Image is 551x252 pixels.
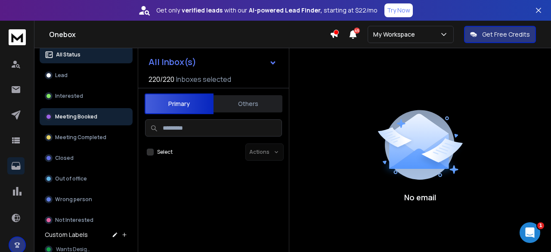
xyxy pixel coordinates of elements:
[55,217,93,224] p: Not Interested
[55,113,97,120] p: Meeting Booked
[404,191,436,203] p: No email
[45,230,88,239] h3: Custom Labels
[249,6,322,15] strong: AI-powered Lead Finder,
[40,212,133,229] button: Not Interested
[55,196,92,203] p: Wrong person
[482,30,530,39] p: Get Free Credits
[157,149,173,156] label: Select
[9,29,26,45] img: logo
[156,6,378,15] p: Get only with our starting at $22/mo
[142,53,284,71] button: All Inbox(s)
[40,129,133,146] button: Meeting Completed
[56,51,80,58] p: All Status
[40,67,133,84] button: Lead
[40,170,133,187] button: Out of office
[464,26,536,43] button: Get Free Credits
[40,149,133,167] button: Closed
[145,93,214,114] button: Primary
[55,175,87,182] p: Out of office
[55,93,83,100] p: Interested
[354,28,360,34] span: 45
[55,155,74,162] p: Closed
[537,222,544,229] span: 1
[55,72,68,79] p: Lead
[149,58,196,66] h1: All Inbox(s)
[214,94,282,113] button: Others
[40,191,133,208] button: Wrong person
[55,134,106,141] p: Meeting Completed
[384,3,413,17] button: Try Now
[520,222,540,243] iframe: Intercom live chat
[387,6,410,15] p: Try Now
[40,108,133,125] button: Meeting Booked
[182,6,223,15] strong: verified leads
[49,29,330,40] h1: Onebox
[40,87,133,105] button: Interested
[149,74,174,84] span: 220 / 220
[40,46,133,63] button: All Status
[373,30,418,39] p: My Workspace
[176,74,231,84] h3: Inboxes selected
